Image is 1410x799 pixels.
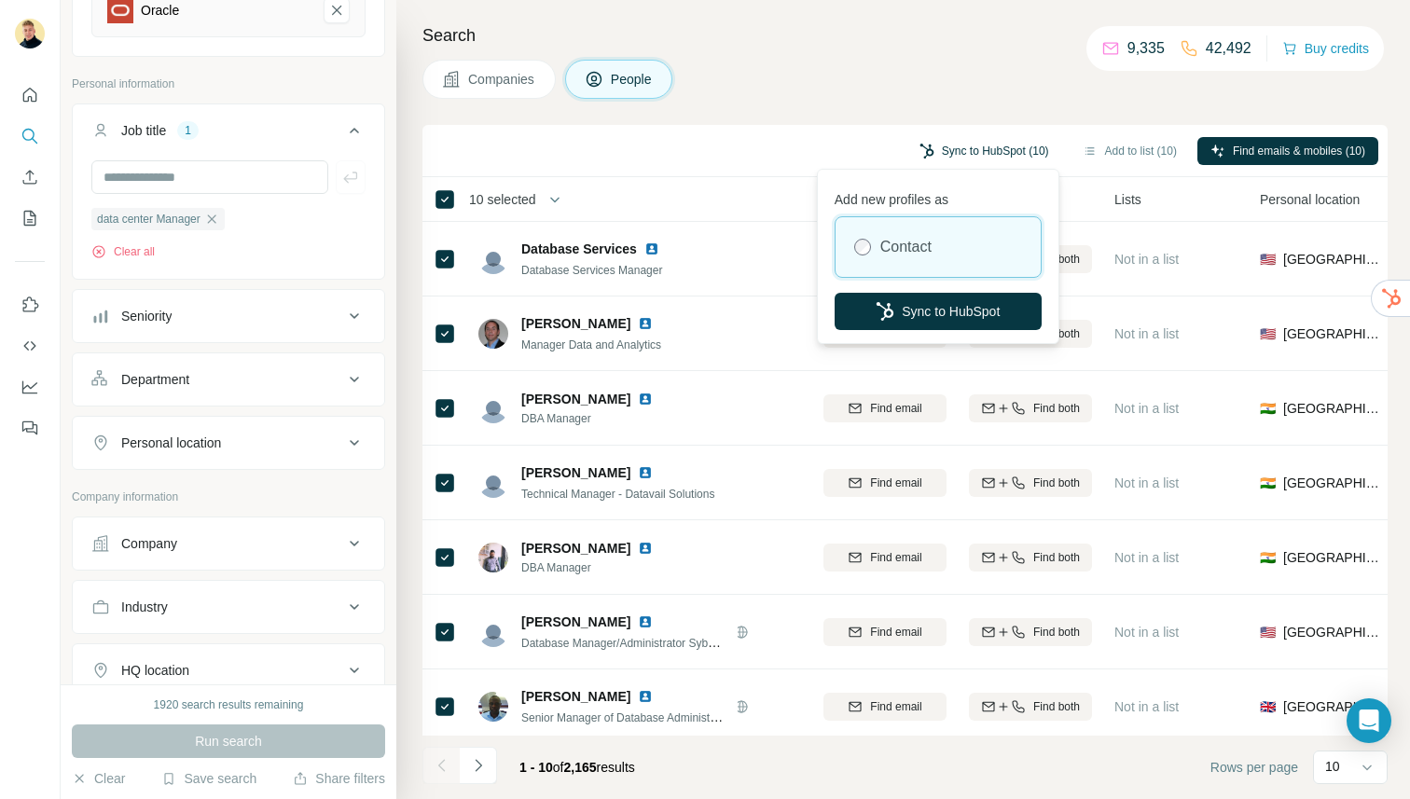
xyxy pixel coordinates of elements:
span: [GEOGRAPHIC_DATA] [1283,399,1383,418]
span: Database Services Manager [521,264,662,277]
button: Buy credits [1282,35,1369,62]
span: People [611,70,654,89]
div: Open Intercom Messenger [1347,698,1391,743]
div: Personal location [121,434,221,452]
span: 10 selected [469,190,536,209]
span: Lists [1114,190,1141,209]
button: Company [73,521,384,566]
div: Seniority [121,307,172,325]
button: Add to list (10) [1070,137,1190,165]
button: Sync to HubSpot [835,293,1042,330]
span: [PERSON_NAME] [521,314,630,333]
span: [PERSON_NAME] [521,463,630,482]
span: data center Manager [97,211,200,227]
span: [GEOGRAPHIC_DATA] [1283,697,1383,716]
span: Find email [870,624,921,641]
span: [PERSON_NAME] [521,613,630,631]
span: Database Services [521,240,637,258]
span: 🇮🇳 [1260,399,1276,418]
span: Not in a list [1114,326,1179,341]
span: results [519,760,635,775]
span: Find both [1033,549,1080,566]
span: Companies [468,70,536,89]
button: Clear all [91,243,155,260]
div: 1 [177,122,199,139]
img: LinkedIn logo [638,541,653,556]
p: 10 [1325,757,1340,776]
span: Find both [1033,624,1080,641]
button: Save search [161,769,256,788]
span: Find both [1033,475,1080,491]
button: My lists [15,201,45,235]
span: Not in a list [1114,550,1179,565]
span: Find emails & mobiles (10) [1233,143,1365,159]
span: Not in a list [1114,475,1179,490]
button: Find both [969,544,1092,572]
p: 9,335 [1127,37,1165,60]
span: Find email [870,475,921,491]
div: Company [121,534,177,553]
p: Add new profiles as [835,183,1042,209]
button: HQ location [73,648,384,693]
button: Find both [969,394,1092,422]
span: 🇮🇳 [1260,474,1276,492]
label: Contact [880,236,932,258]
span: 2,165 [564,760,597,775]
div: Department [121,370,189,389]
span: Find email [870,698,921,715]
span: 🇮🇳 [1260,548,1276,567]
span: 1 - 10 [519,760,553,775]
img: LinkedIn logo [638,614,653,629]
span: DBA Manager [521,410,675,427]
span: 🇺🇸 [1260,250,1276,269]
img: Avatar [478,244,508,274]
button: Department [73,357,384,402]
img: LinkedIn logo [638,392,653,406]
img: Avatar [478,617,508,647]
span: Not in a list [1114,699,1179,714]
span: Personal location [1260,190,1360,209]
button: Use Surfe API [15,329,45,363]
span: Manager Data and Analytics [521,338,661,351]
div: Job title [121,121,166,140]
p: Personal information [72,76,385,92]
span: [GEOGRAPHIC_DATA] [1283,250,1383,269]
button: Job title1 [73,108,384,160]
span: Not in a list [1114,401,1179,416]
button: Find both [969,618,1092,646]
button: Find both [969,693,1092,721]
span: [GEOGRAPHIC_DATA] [1283,474,1383,492]
span: Technical Manager - Datavail Solutions [521,488,714,501]
div: Industry [121,598,168,616]
p: 42,492 [1206,37,1251,60]
button: Personal location [73,420,384,465]
span: Not in a list [1114,252,1179,267]
span: [PERSON_NAME] [521,390,630,408]
button: Search [15,119,45,153]
span: [PERSON_NAME] [521,539,630,558]
img: Avatar [478,393,508,423]
button: Sync to HubSpot (10) [906,137,1062,165]
span: 🇺🇸 [1260,324,1276,343]
img: Avatar [478,692,508,722]
span: 🇬🇧 [1260,697,1276,716]
button: Enrich CSV [15,160,45,194]
span: 🇺🇸 [1260,623,1276,641]
span: Database Manager/Administrator Sybase & MySQL [521,635,777,650]
span: Find both [1033,400,1080,417]
div: HQ location [121,661,189,680]
button: Use Surfe on LinkedIn [15,288,45,322]
span: Find both [1033,698,1080,715]
img: Avatar [478,319,508,349]
button: Quick start [15,78,45,112]
p: Company information [72,489,385,505]
img: LinkedIn logo [638,689,653,704]
button: Navigate to next page [460,747,497,784]
img: LinkedIn logo [638,316,653,331]
img: Avatar [478,543,508,572]
span: DBA Manager [521,559,675,576]
span: Not in a list [1114,625,1179,640]
button: Find email [823,544,947,572]
img: Avatar [15,19,45,48]
button: Dashboard [15,370,45,404]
